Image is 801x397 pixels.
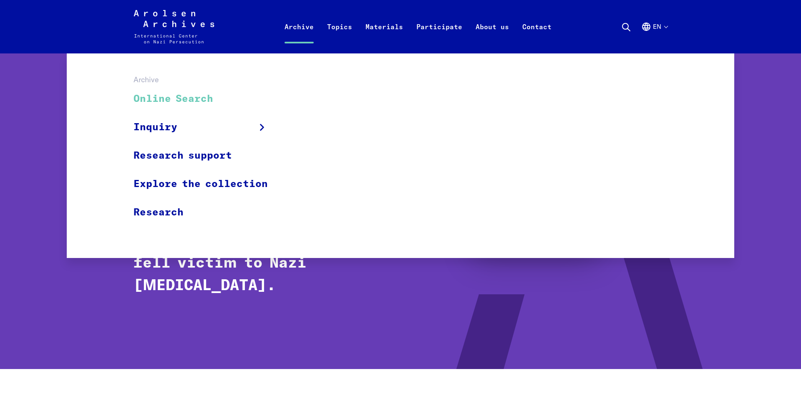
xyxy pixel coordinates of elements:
a: Inquiry [133,113,279,142]
button: English, language selection [641,22,667,52]
span: Inquiry [133,120,177,135]
a: Participate [410,20,469,53]
a: Contact [516,20,558,53]
a: Topics [320,20,359,53]
nav: Primary [278,10,558,43]
a: Research support [133,142,279,170]
a: Online Search [133,85,279,113]
ul: Archive [133,85,279,226]
a: Explore the collection [133,170,279,198]
a: Research [133,198,279,226]
a: Materials [359,20,410,53]
a: About us [469,20,516,53]
a: Archive [278,20,320,53]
